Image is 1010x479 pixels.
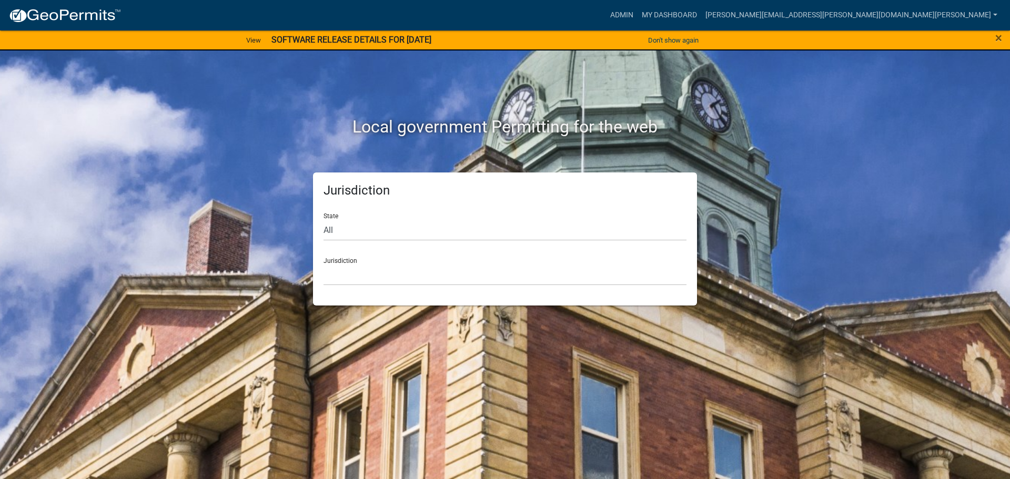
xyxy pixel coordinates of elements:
a: Admin [606,5,638,25]
strong: SOFTWARE RELEASE DETAILS FOR [DATE] [271,35,431,45]
a: View [242,32,265,49]
button: Don't show again [644,32,703,49]
button: Close [995,32,1002,44]
a: [PERSON_NAME][EMAIL_ADDRESS][PERSON_NAME][DOMAIN_NAME][PERSON_NAME] [701,5,1002,25]
h5: Jurisdiction [324,183,686,198]
h2: Local government Permitting for the web [213,117,797,137]
a: My Dashboard [638,5,701,25]
span: × [995,30,1002,45]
